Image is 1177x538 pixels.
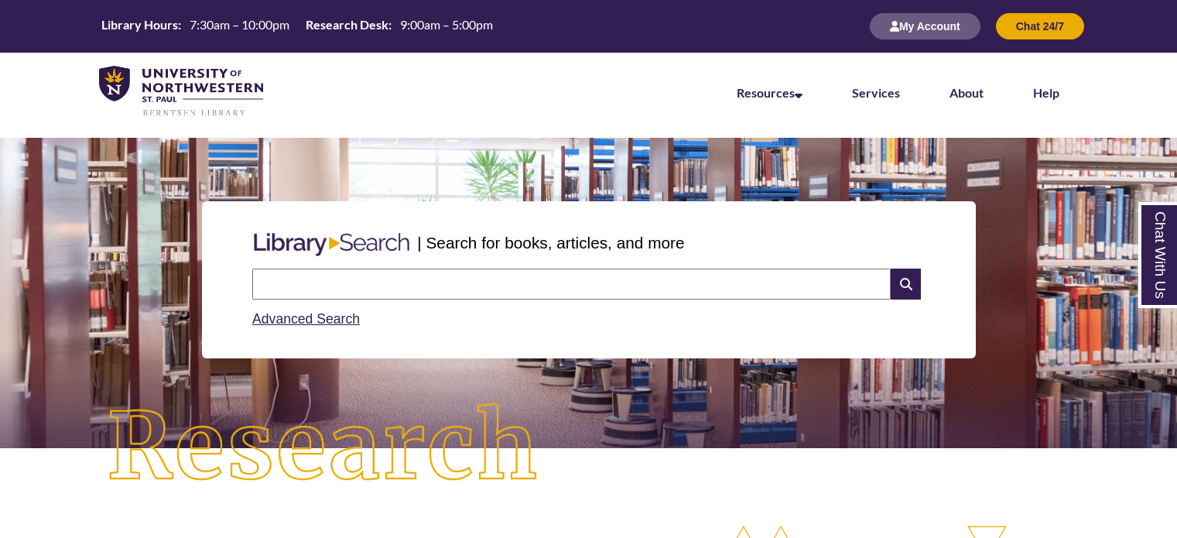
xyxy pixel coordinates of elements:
th: Library Hours: [95,16,183,33]
a: Advanced Search [252,311,360,327]
a: Hours Today [95,16,499,37]
table: Hours Today [95,16,499,36]
a: About [949,85,984,100]
p: | Search for books, articles, and more [417,231,684,255]
a: Chat 24/7 [996,19,1084,33]
a: Services [852,85,900,100]
a: Resources [737,85,802,100]
i: Search [891,269,920,300]
button: My Account [870,13,980,39]
th: Research Desk: [299,16,394,33]
a: My Account [870,19,980,33]
a: Help [1033,85,1059,100]
img: Libary Search [246,227,417,262]
span: 7:30am – 10:00pm [190,17,289,32]
img: UNWSP Library Logo [99,66,263,118]
span: 9:00am – 5:00pm [400,17,493,32]
button: Chat 24/7 [996,13,1084,39]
